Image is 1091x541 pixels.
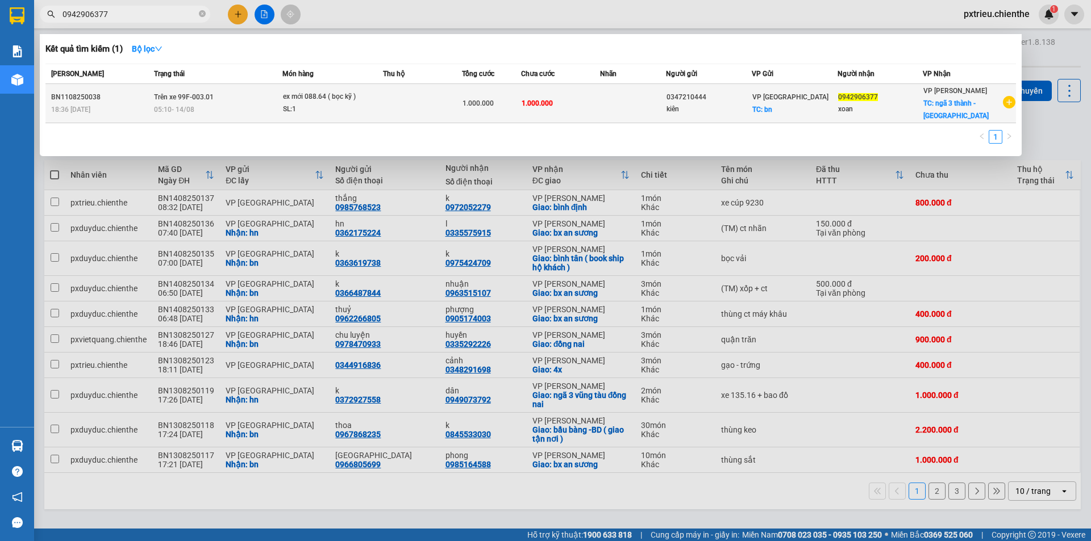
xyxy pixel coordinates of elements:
[1003,96,1015,108] span: plus-circle
[752,106,772,114] span: TC: bn
[521,70,555,78] span: Chưa cước
[12,466,23,477] span: question-circle
[838,93,878,101] span: 0942906377
[51,106,90,114] span: 18:36 [DATE]
[666,70,697,78] span: Người gửi
[11,74,23,86] img: warehouse-icon
[462,70,494,78] span: Tổng cước
[51,70,104,78] span: [PERSON_NAME]
[667,91,751,103] div: 0347210444
[123,40,172,58] button: Bộ lọcdown
[752,93,828,101] span: VP [GEOGRAPHIC_DATA]
[989,130,1002,144] li: 1
[63,8,197,20] input: Tìm tên, số ĐT hoặc mã đơn
[923,87,987,95] span: VP [PERSON_NAME]
[522,99,553,107] span: 1.000.000
[838,70,875,78] span: Người nhận
[975,130,989,144] button: left
[12,517,23,528] span: message
[1002,130,1016,144] button: right
[47,10,55,18] span: search
[154,70,185,78] span: Trạng thái
[923,99,989,120] span: TC: ngã 3 thành - [GEOGRAPHIC_DATA]
[978,133,985,140] span: left
[155,45,163,53] span: down
[283,103,368,116] div: SL: 1
[11,45,23,57] img: solution-icon
[752,70,773,78] span: VP Gửi
[10,7,24,24] img: logo-vxr
[989,131,1002,143] a: 1
[11,440,23,452] img: warehouse-icon
[12,492,23,502] span: notification
[600,70,617,78] span: Nhãn
[667,103,751,115] div: kiên
[154,106,194,114] span: 05:10 - 14/08
[1002,130,1016,144] li: Next Page
[1006,133,1013,140] span: right
[383,70,405,78] span: Thu hộ
[199,10,206,17] span: close-circle
[283,91,368,103] div: ex mới 088.64 ( bọc kỹ )
[282,70,314,78] span: Món hàng
[923,70,951,78] span: VP Nhận
[199,9,206,20] span: close-circle
[154,93,214,101] span: Trên xe 99F-003.01
[463,99,494,107] span: 1.000.000
[132,44,163,53] strong: Bộ lọc
[51,91,151,103] div: BN1108250038
[45,43,123,55] h3: Kết quả tìm kiếm ( 1 )
[838,103,923,115] div: xoan
[975,130,989,144] li: Previous Page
